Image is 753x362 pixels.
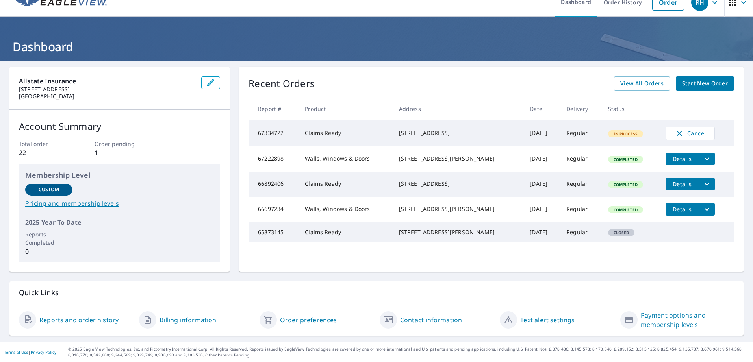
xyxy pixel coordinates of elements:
span: Closed [609,230,634,235]
td: [DATE] [523,120,560,146]
a: Text alert settings [520,315,575,325]
td: Regular [560,120,601,146]
th: Product [299,97,392,120]
a: Contact information [400,315,462,325]
span: Details [670,155,694,163]
td: Claims Ready [299,120,392,146]
button: filesDropdownBtn-67222898 [699,153,715,165]
button: detailsBtn-67222898 [666,153,699,165]
p: Reports Completed [25,230,72,247]
th: Date [523,97,560,120]
p: 1 [95,148,145,157]
p: © 2025 Eagle View Technologies, Inc. and Pictometry International Corp. All Rights Reserved. Repo... [68,346,749,358]
td: Regular [560,222,601,242]
th: Address [393,97,524,120]
th: Delivery [560,97,601,120]
td: 66892406 [249,172,299,197]
p: Total order [19,140,69,148]
p: Quick Links [19,288,734,297]
th: Status [602,97,660,120]
td: Regular [560,197,601,222]
p: Allstate Insurance [19,76,195,86]
p: 2025 Year To Date [25,218,214,227]
div: [STREET_ADDRESS][PERSON_NAME] [399,155,517,163]
button: filesDropdownBtn-66892406 [699,178,715,190]
td: [DATE] [523,222,560,242]
p: [STREET_ADDRESS] [19,86,195,93]
div: [STREET_ADDRESS] [399,129,517,137]
p: | [4,350,56,355]
p: Membership Level [25,170,214,181]
td: 66697234 [249,197,299,222]
a: Order preferences [280,315,337,325]
span: Start New Order [682,79,728,89]
td: Claims Ready [299,222,392,242]
td: 67222898 [249,146,299,172]
div: [STREET_ADDRESS][PERSON_NAME] [399,228,517,236]
span: Details [670,180,694,188]
span: Completed [609,182,642,187]
p: 0 [25,247,72,256]
td: Regular [560,146,601,172]
button: detailsBtn-66892406 [666,178,699,190]
span: View All Orders [620,79,664,89]
a: Start New Order [676,76,734,91]
td: 67334722 [249,120,299,146]
p: Order pending [95,140,145,148]
button: detailsBtn-66697234 [666,203,699,216]
td: [DATE] [523,172,560,197]
td: Walls, Windows & Doors [299,197,392,222]
a: Billing information [160,315,216,325]
div: [STREET_ADDRESS][PERSON_NAME] [399,205,517,213]
button: filesDropdownBtn-66697234 [699,203,715,216]
td: Regular [560,172,601,197]
a: View All Orders [614,76,670,91]
div: [STREET_ADDRESS] [399,180,517,188]
td: [DATE] [523,146,560,172]
td: [DATE] [523,197,560,222]
td: Claims Ready [299,172,392,197]
span: Completed [609,207,642,212]
span: Cancel [674,129,707,138]
h1: Dashboard [9,39,744,55]
span: In Process [609,131,643,137]
th: Report # [249,97,299,120]
p: 22 [19,148,69,157]
p: Recent Orders [249,76,315,91]
span: Completed [609,157,642,162]
p: [GEOGRAPHIC_DATA] [19,93,195,100]
a: Reports and order history [39,315,119,325]
a: Privacy Policy [31,349,56,355]
a: Pricing and membership levels [25,199,214,208]
button: Cancel [666,127,715,140]
td: 65873145 [249,222,299,242]
a: Terms of Use [4,349,28,355]
p: Custom [39,186,59,193]
span: Details [670,205,694,213]
p: Account Summary [19,119,220,133]
a: Payment options and membership levels [641,310,734,329]
td: Walls, Windows & Doors [299,146,392,172]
